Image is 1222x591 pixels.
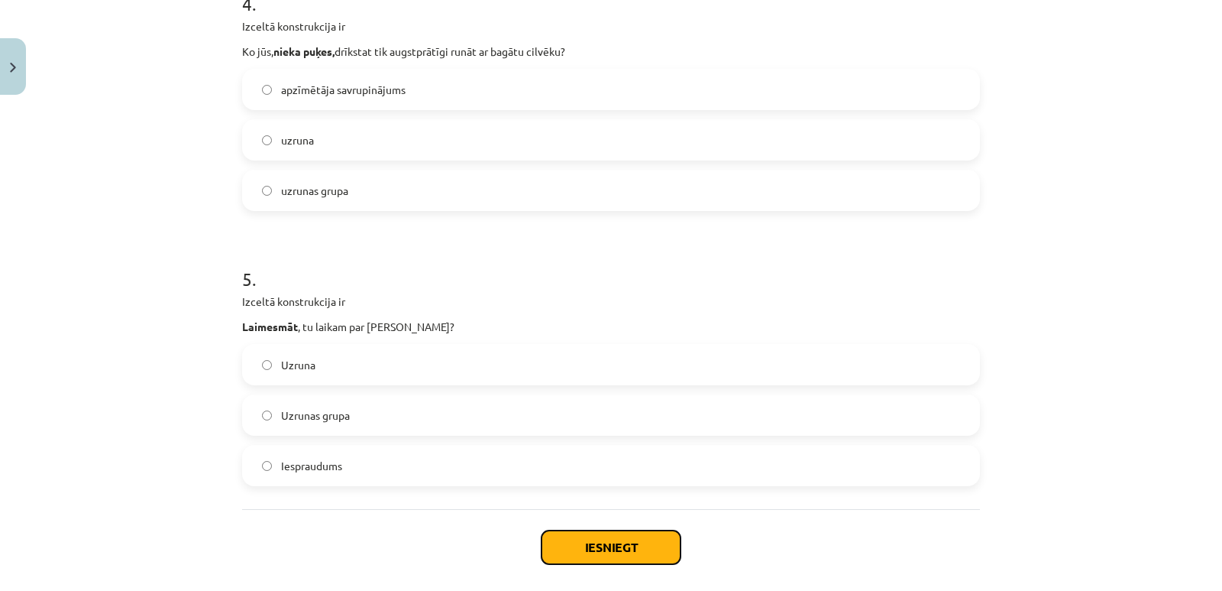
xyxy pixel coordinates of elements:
[242,242,980,289] h1: 5 .
[281,132,314,148] span: uzruna
[262,461,272,471] input: Iespraudums
[242,320,298,333] b: Laimesmāt
[242,294,980,310] p: Izceltā konstrukcija ir
[242,319,980,335] p: , tu laikam par [PERSON_NAME]?
[262,411,272,421] input: Uzrunas grupa
[281,408,350,424] span: Uzrunas grupa
[242,44,980,60] p: Ko jūs, drīkstat tik augstprātīgi runāt ar bagātu cilvēku?
[242,18,980,34] p: Izceltā konstrukcija ir
[262,135,272,145] input: uzruna
[281,458,342,474] span: Iespraudums
[281,357,315,373] span: Uzruna
[10,63,16,73] img: icon-close-lesson-0947bae3869378f0d4975bcd49f059093ad1ed9edebbc8119c70593378902aed.svg
[281,82,406,98] span: apzīmētāja savrupinājums
[262,360,272,370] input: Uzruna
[262,85,272,95] input: apzīmētāja savrupinājums
[262,186,272,196] input: uzrunas grupa
[541,531,681,564] button: Iesniegt
[273,44,335,58] b: nieka puķes,
[281,183,348,199] span: uzrunas grupa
